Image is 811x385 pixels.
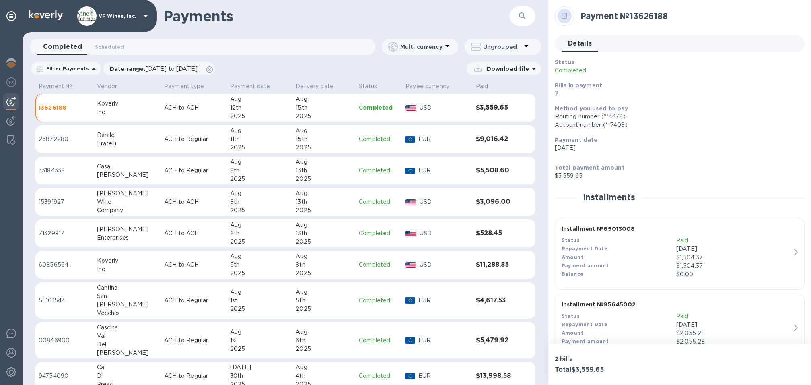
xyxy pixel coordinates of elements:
[164,372,224,380] p: ACH to Regular
[359,103,399,112] p: Completed
[555,294,805,365] button: Installment №95645002StatusPaidRepayment Date[DATE]Amount$2,055.28Payment amount$2,055.28
[676,245,791,253] p: [DATE]
[418,372,469,380] p: EUR
[97,332,158,340] div: Val
[95,43,124,51] span: Scheduled
[676,321,791,329] p: [DATE]
[420,103,469,112] p: USD
[555,105,628,112] b: Method you used to pay
[296,345,352,353] div: 2025
[29,10,63,20] img: Logo
[400,43,443,51] p: Multi currency
[476,104,517,112] h3: $3,559.65
[476,198,517,206] h3: $3,096.00
[230,229,290,238] div: 8th
[676,312,791,321] p: Paid
[230,269,290,277] div: 2025
[39,82,72,91] p: Payment №
[230,336,290,345] div: 1st
[230,206,290,215] div: 2025
[359,198,399,206] p: Completed
[296,198,352,206] div: 13th
[555,218,805,290] button: Installment №69013008StatusPaidRepayment Date[DATE]Amount$1,504.37Payment amount$1,504.37Balance$...
[405,199,416,205] img: USD
[110,65,202,73] p: Date range :
[476,372,517,380] h3: $13,998.58
[296,296,352,305] div: 5th
[562,226,635,232] b: Installment № 69013008
[97,99,158,108] div: Koverly
[39,103,91,112] p: 13626188
[296,158,352,166] div: Aug
[97,234,158,242] div: Enterprises
[676,329,791,337] div: $2,055.28
[583,192,635,202] h2: Installments
[39,296,91,305] p: 55101544
[97,257,158,265] div: Koverly
[164,229,224,238] p: ACH to ACH
[676,262,791,270] p: $1,504.37
[97,139,158,148] div: Fratelli
[39,372,91,380] p: 94754090
[359,372,399,380] p: Completed
[562,338,609,344] b: Payment amount
[230,143,290,152] div: 2025
[359,82,387,91] span: Status
[97,198,158,206] div: Wine
[39,166,91,175] p: 33184338
[164,135,224,143] p: ACH to Regular
[164,336,224,345] p: ACH to Regular
[97,349,158,357] div: [PERSON_NAME]
[39,135,91,143] p: 26872280
[6,77,16,87] img: Foreign exchange
[405,82,460,91] span: Payee currency
[230,252,290,261] div: Aug
[562,330,583,336] b: Amount
[476,167,517,174] h3: $5,508.60
[296,336,352,345] div: 6th
[97,131,158,139] div: Barale
[97,108,158,116] div: Inc.
[555,82,602,89] b: Bills in payment
[296,95,352,103] div: Aug
[405,105,416,111] img: USD
[296,166,352,175] div: 13th
[230,198,290,206] div: 8th
[555,89,798,98] p: 2
[555,172,798,180] p: $3,559.65
[296,103,352,112] div: 15th
[296,135,352,143] div: 15th
[230,135,290,143] div: 11th
[562,301,636,308] b: Installment № 95645002
[97,171,158,179] div: [PERSON_NAME]
[97,206,158,215] div: Company
[676,236,791,245] p: Paid
[39,198,91,206] p: 15391927
[296,363,352,372] div: Aug
[230,82,270,91] p: Payment date
[230,166,290,175] div: 8th
[230,288,290,296] div: Aug
[43,65,89,72] p: Filter Payments
[3,8,19,24] div: Pin categories
[97,265,158,273] div: Inc.
[230,95,290,103] div: Aug
[230,261,290,269] div: 5th
[230,82,281,91] span: Payment date
[555,137,598,143] b: Payment date
[97,323,158,332] div: Cascina
[230,126,290,135] div: Aug
[230,328,290,336] div: Aug
[164,166,224,175] p: ACH to Regular
[164,82,215,91] span: Payment type
[359,82,377,91] p: Status
[359,135,399,143] p: Completed
[405,262,416,268] img: USD
[418,166,469,175] p: EUR
[97,82,117,91] p: Vendor
[359,261,399,269] p: Completed
[230,345,290,353] div: 2025
[562,254,583,260] b: Amount
[418,296,469,305] p: EUR
[146,66,198,72] span: [DATE] to [DATE]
